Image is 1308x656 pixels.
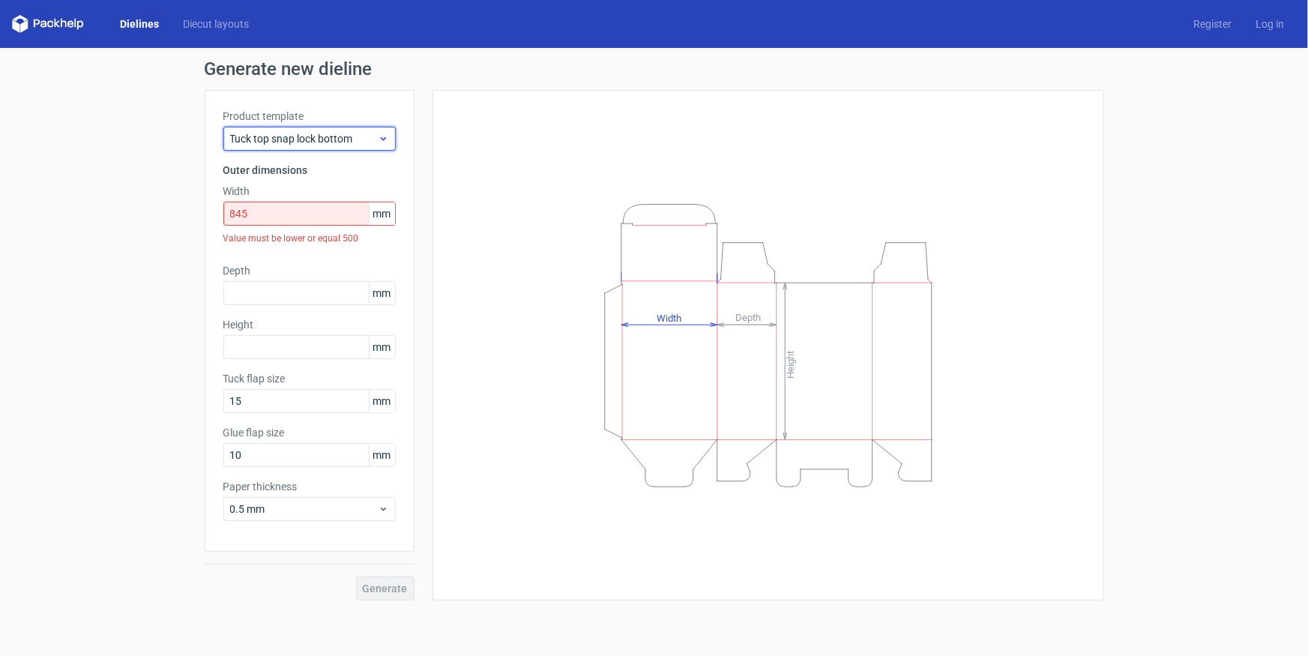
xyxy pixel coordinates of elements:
[223,109,396,124] label: Product template
[171,16,261,31] a: Diecut layouts
[369,390,395,412] span: mm
[205,60,1104,78] h1: Generate new dieline
[223,425,396,440] label: Glue flap size
[369,282,395,304] span: mm
[369,336,395,358] span: mm
[230,502,378,517] span: 0.5 mm
[369,202,395,225] span: mm
[1244,16,1296,31] a: Log in
[735,312,761,323] tspan: Depth
[108,16,171,31] a: Dielines
[223,226,396,251] div: Value must be lower or equal 500
[223,371,396,386] label: Tuck flap size
[1181,16,1244,31] a: Register
[656,312,681,323] tspan: Width
[223,163,396,178] h3: Outer dimensions
[223,263,396,278] label: Depth
[223,317,396,332] label: Height
[785,350,796,378] tspan: Height
[223,479,396,494] label: Paper thickness
[369,444,395,466] span: mm
[230,131,378,146] span: Tuck top snap lock bottom
[223,184,396,199] label: Width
